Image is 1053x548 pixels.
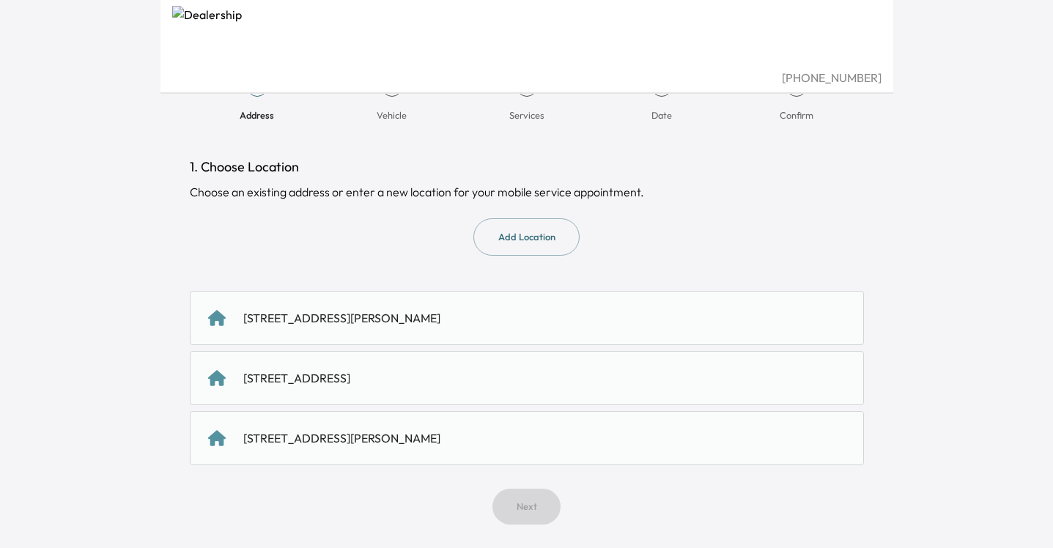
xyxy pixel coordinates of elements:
img: Dealership [172,6,882,69]
div: [STREET_ADDRESS] [243,369,350,387]
h1: 1. Choose Location [190,157,864,177]
button: Add Location [473,218,580,256]
div: [PHONE_NUMBER] [172,69,882,86]
div: Choose an existing address or enter a new location for your mobile service appointment. [190,183,864,201]
div: [STREET_ADDRESS][PERSON_NAME] [243,429,440,447]
span: Address [240,108,274,122]
span: Services [509,108,544,122]
span: Confirm [780,108,813,122]
div: [STREET_ADDRESS][PERSON_NAME] [243,309,440,327]
span: Date [651,108,672,122]
span: Vehicle [377,108,407,122]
